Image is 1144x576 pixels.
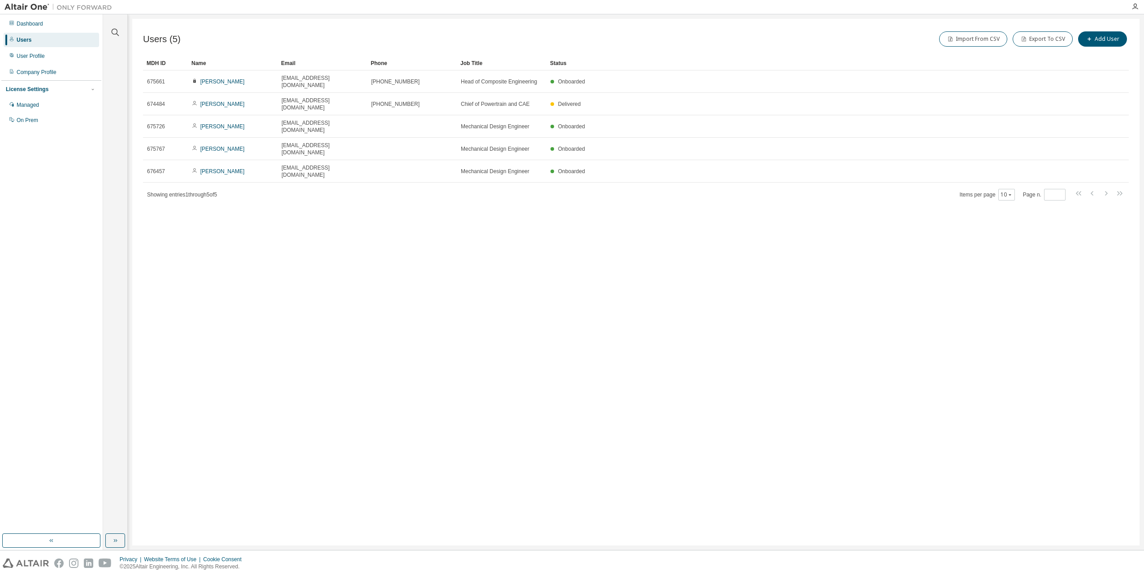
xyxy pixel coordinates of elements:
[4,3,117,12] img: Altair One
[120,556,144,563] div: Privacy
[17,117,38,124] div: On Prem
[281,56,364,70] div: Email
[1013,31,1073,47] button: Export To CSV
[1078,31,1127,47] button: Add User
[558,79,585,85] span: Onboarded
[371,100,420,108] span: [PHONE_NUMBER]
[147,100,165,108] span: 674484
[461,78,537,85] span: Head of Composite Engineering
[99,559,112,568] img: youtube.svg
[461,168,529,175] span: Mechanical Design Engineer
[191,56,274,70] div: Name
[17,52,45,60] div: User Profile
[200,146,245,152] a: [PERSON_NAME]
[147,192,217,198] span: Showing entries 1 through 5 of 5
[550,56,1082,70] div: Status
[147,78,165,85] span: 675661
[54,559,64,568] img: facebook.svg
[282,74,363,89] span: [EMAIL_ADDRESS][DOMAIN_NAME]
[200,101,245,107] a: [PERSON_NAME]
[17,36,31,44] div: Users
[17,20,43,27] div: Dashboard
[17,101,39,109] div: Managed
[282,119,363,134] span: [EMAIL_ADDRESS][DOMAIN_NAME]
[84,559,93,568] img: linkedin.svg
[371,78,420,85] span: [PHONE_NUMBER]
[147,56,184,70] div: MDH ID
[69,559,78,568] img: instagram.svg
[461,100,529,108] span: Chief of Powertrain and CAE
[3,559,49,568] img: altair_logo.svg
[282,97,363,111] span: [EMAIL_ADDRESS][DOMAIN_NAME]
[6,86,48,93] div: License Settings
[200,168,245,175] a: [PERSON_NAME]
[939,31,1007,47] button: Import From CSV
[461,145,529,153] span: Mechanical Design Engineer
[143,34,181,44] span: Users (5)
[960,189,1015,201] span: Items per page
[461,123,529,130] span: Mechanical Design Engineer
[200,123,245,130] a: [PERSON_NAME]
[558,168,585,175] span: Onboarded
[147,123,165,130] span: 675726
[144,556,203,563] div: Website Terms of Use
[17,69,56,76] div: Company Profile
[282,164,363,179] span: [EMAIL_ADDRESS][DOMAIN_NAME]
[1001,191,1013,198] button: 10
[120,563,247,571] p: © 2025 Altair Engineering, Inc. All Rights Reserved.
[558,101,581,107] span: Delivered
[1023,189,1066,201] span: Page n.
[558,146,585,152] span: Onboarded
[558,123,585,130] span: Onboarded
[147,168,165,175] span: 676457
[147,145,165,153] span: 675767
[203,556,247,563] div: Cookie Consent
[371,56,453,70] div: Phone
[460,56,543,70] div: Job Title
[282,142,363,156] span: [EMAIL_ADDRESS][DOMAIN_NAME]
[200,79,245,85] a: [PERSON_NAME]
